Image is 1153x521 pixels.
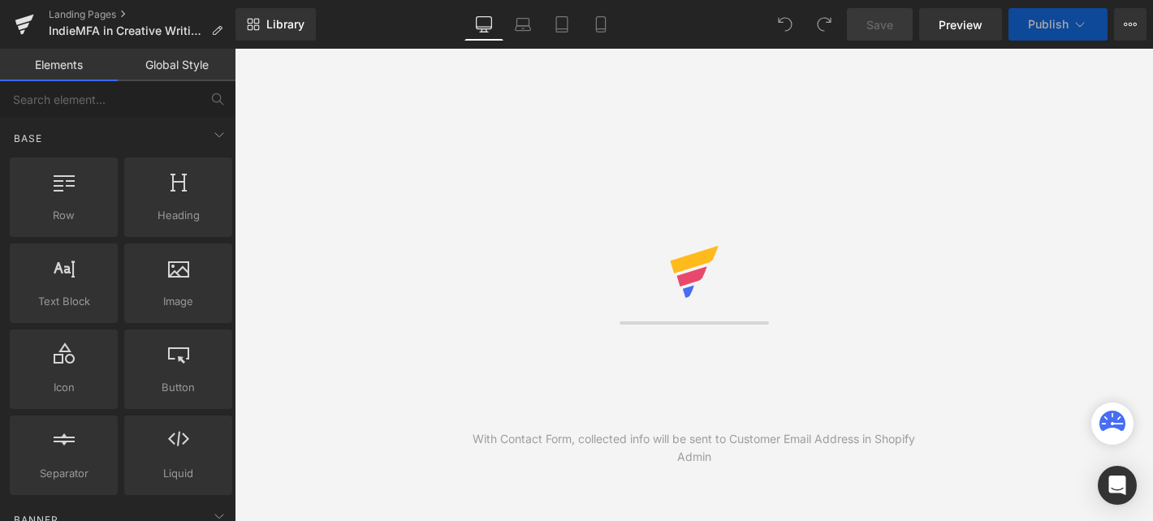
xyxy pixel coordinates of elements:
[939,16,982,33] span: Preview
[542,8,581,41] a: Tablet
[866,16,893,33] span: Save
[15,465,113,482] span: Separator
[12,131,44,146] span: Base
[581,8,620,41] a: Mobile
[464,430,924,466] div: With Contact Form, collected info will be sent to Customer Email Address in Shopify Admin
[503,8,542,41] a: Laptop
[769,8,801,41] button: Undo
[235,8,316,41] a: New Library
[1114,8,1147,41] button: More
[129,207,227,224] span: Heading
[808,8,840,41] button: Redo
[15,207,113,224] span: Row
[919,8,1002,41] a: Preview
[1098,466,1137,505] div: Open Intercom Messenger
[118,49,235,81] a: Global Style
[1028,18,1069,31] span: Publish
[129,293,227,310] span: Image
[266,17,304,32] span: Library
[129,465,227,482] span: Liquid
[15,293,113,310] span: Text Block
[49,8,235,21] a: Landing Pages
[15,379,113,396] span: Icon
[49,24,205,37] span: IndieMFA in Creative Writing at [DOMAIN_NAME]
[129,379,227,396] span: Button
[1008,8,1108,41] button: Publish
[464,8,503,41] a: Desktop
